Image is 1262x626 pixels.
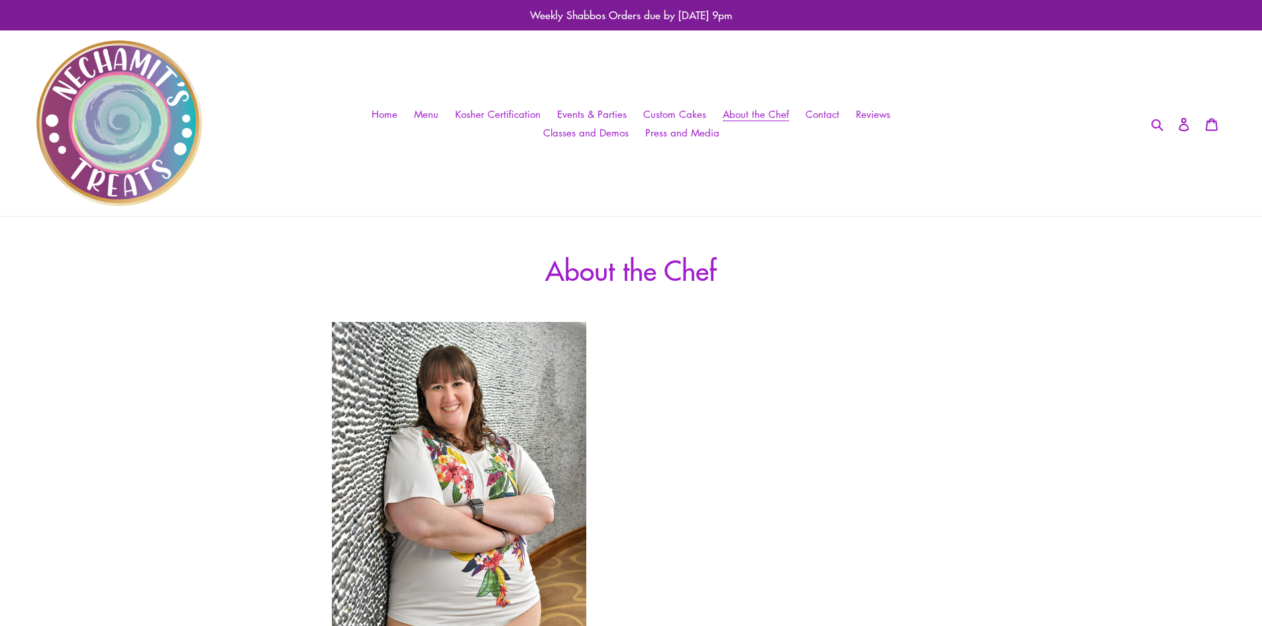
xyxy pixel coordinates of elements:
[716,105,796,124] a: About the Chef
[645,126,719,140] span: Press and Media
[537,123,635,142] a: Classes and Demos
[365,105,404,124] a: Home
[551,105,633,124] a: Events & Parties
[723,107,789,121] span: About the Chef
[799,105,846,124] a: Contact
[372,107,397,121] span: Home
[637,105,713,124] a: Custom Cakes
[414,107,439,121] span: Menu
[332,253,930,286] h1: About the Chef
[455,107,541,121] span: Kosher Certification
[543,126,629,140] span: Classes and Demos
[856,107,890,121] span: Reviews
[806,107,839,121] span: Contact
[448,105,547,124] a: Kosher Certification
[643,107,706,121] span: Custom Cakes
[849,105,897,124] a: Reviews
[36,40,202,206] img: Nechamit&#39;s Treats
[557,107,627,121] span: Events & Parties
[639,123,726,142] a: Press and Media
[407,105,445,124] a: Menu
